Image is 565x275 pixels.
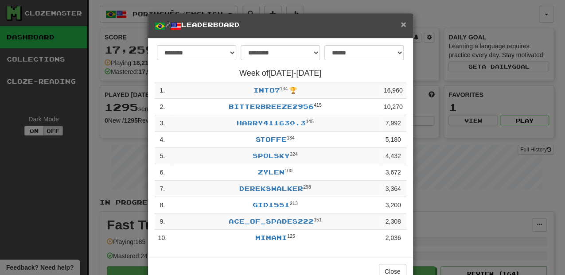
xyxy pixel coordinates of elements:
[380,148,406,164] td: 4,432
[380,132,406,148] td: 5,180
[380,181,406,197] td: 3,364
[253,201,290,209] a: gid1551
[380,197,406,213] td: 3,200
[155,213,170,230] td: 9 .
[155,99,170,115] td: 2 .
[280,86,288,91] sup: Level 134
[380,82,406,99] td: 16,960
[258,168,284,176] a: Zylen
[155,20,406,31] h5: / Leaderboard
[155,230,170,246] td: 10 .
[306,119,314,124] sup: Level 145
[380,213,406,230] td: 2,308
[314,217,322,222] sup: Level 151
[253,152,290,159] a: spolsky
[287,135,295,140] sup: Level 134
[290,201,298,206] sup: Level 213
[253,86,280,94] a: into7
[239,185,303,192] a: derekswalker
[155,69,406,78] h4: Week of [DATE] - [DATE]
[314,102,322,108] sup: Level 415
[401,19,406,29] span: ×
[380,164,406,181] td: 3,672
[380,230,406,246] td: 2,036
[380,99,406,115] td: 10,270
[287,233,295,239] sup: Level 125
[229,103,314,110] a: BitterBreeze2956
[155,197,170,213] td: 8 .
[155,148,170,164] td: 5 .
[229,217,314,225] a: ace_of_spades222
[290,151,298,157] sup: Level 324
[155,164,170,181] td: 6 .
[256,136,287,143] a: Stoffe
[155,82,170,99] td: 1 .
[303,184,311,190] sup: Level 298
[380,115,406,132] td: 7,992
[155,115,170,132] td: 3 .
[237,119,306,127] a: Harry411630.3
[155,181,170,197] td: 7 .
[289,87,297,94] span: 🏆
[255,234,287,241] a: Mimami
[401,19,406,29] button: Close
[155,132,170,148] td: 4 .
[284,168,292,173] sup: Level 100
